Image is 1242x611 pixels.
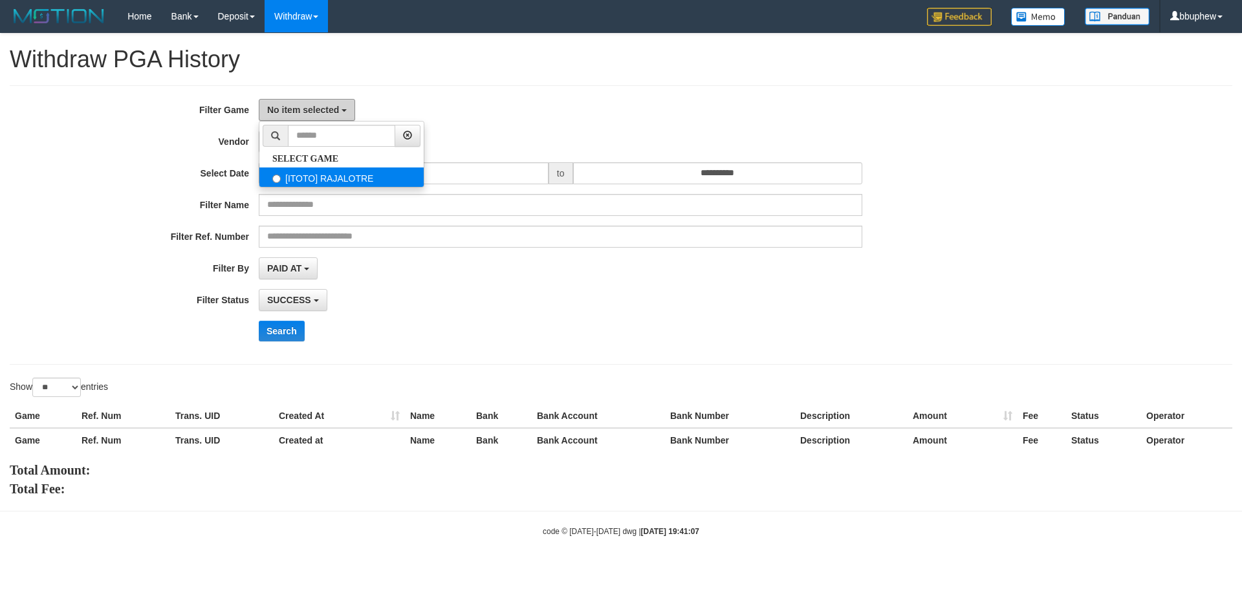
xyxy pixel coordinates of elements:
th: Game [10,428,76,452]
button: PAID AT [259,257,318,279]
th: Status [1066,404,1141,428]
img: panduan.png [1085,8,1149,25]
th: Fee [1018,404,1066,428]
a: SELECT GAME [259,150,424,167]
th: Ref. Num [76,404,170,428]
th: Bank Number [665,404,795,428]
button: No item selected [259,99,355,121]
th: Created At [274,404,405,428]
b: Total Amount: [10,463,90,477]
label: [ITOTO] RAJALOTRE [259,167,424,187]
b: SELECT GAME [272,154,338,164]
th: Trans. UID [170,428,274,452]
small: code © [DATE]-[DATE] dwg | [543,527,699,536]
span: SUCCESS [267,295,311,305]
b: Total Fee: [10,482,65,496]
th: Status [1066,428,1141,452]
th: Created at [274,428,405,452]
img: MOTION_logo.png [10,6,108,26]
th: Ref. Num [76,428,170,452]
th: Bank Account [532,404,665,428]
th: Bank [471,404,532,428]
th: Bank Account [532,428,665,452]
button: SUCCESS [259,289,327,311]
th: Trans. UID [170,404,274,428]
th: Bank Number [665,428,795,452]
th: Bank [471,428,532,452]
span: to [549,162,573,184]
th: Operator [1141,404,1232,428]
span: No item selected [267,105,339,115]
th: Description [795,404,908,428]
th: Fee [1018,428,1066,452]
th: Game [10,404,76,428]
span: PAID AT [267,263,301,273]
button: Search [259,321,305,341]
img: Button%20Memo.svg [1011,8,1065,26]
label: Show entries [10,378,108,397]
input: [ITOTO] RAJALOTRE [272,175,281,183]
th: Description [795,428,908,452]
strong: [DATE] 19:41:07 [641,527,699,536]
select: Showentries [32,378,81,397]
th: Name [405,428,471,452]
img: Feedback.jpg [927,8,992,26]
th: Amount [908,428,1018,452]
th: Amount [908,404,1018,428]
th: Name [405,404,471,428]
th: Operator [1141,428,1232,452]
h1: Withdraw PGA History [10,47,1232,72]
